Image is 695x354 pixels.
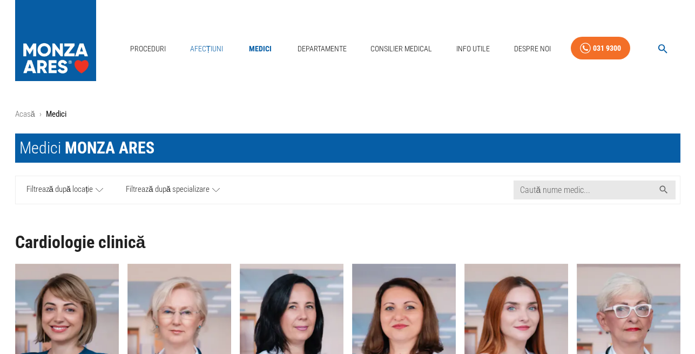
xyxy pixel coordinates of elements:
a: Departamente [293,38,351,60]
a: Filtrează după specializare [114,176,231,204]
a: 031 9300 [571,37,630,60]
a: Despre Noi [510,38,555,60]
div: 031 9300 [593,42,621,55]
a: Medici [243,38,278,60]
a: Acasă [15,109,35,119]
a: Proceduri [126,38,170,60]
span: Filtrează după specializare [126,183,210,197]
li: › [39,108,42,121]
p: Medici [46,108,66,121]
a: Info Utile [452,38,494,60]
nav: breadcrumb [15,108,680,121]
span: MONZA ARES [65,138,154,157]
span: Filtrează după locație [26,183,93,197]
a: Afecțiuni [186,38,228,60]
div: Medici [19,138,154,158]
a: Filtrează după locație [16,176,115,204]
a: Consilier Medical [366,38,436,60]
h1: Cardiologie clinică [15,233,680,252]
